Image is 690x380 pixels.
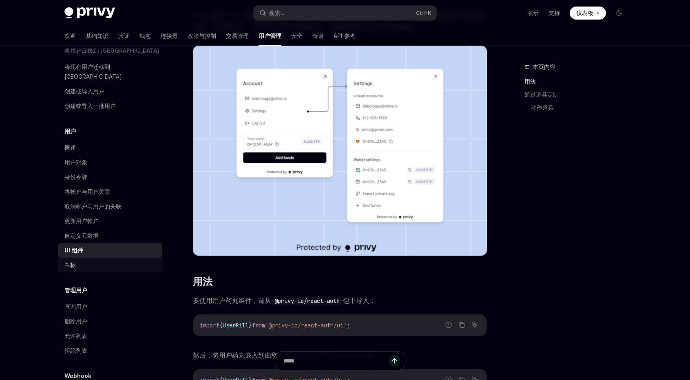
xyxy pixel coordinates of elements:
a: 交易管理 [226,26,249,46]
font: API 参考 [334,32,356,39]
font: 政策与控制 [188,32,216,39]
span: { [219,322,223,329]
span: from [252,322,265,329]
span: } [249,322,252,329]
a: 钱包 [139,26,151,46]
a: 动作道具 [531,101,632,114]
span: ; [347,322,350,329]
a: UI 组件 [58,243,162,258]
button: 报告错误代码 [443,320,454,330]
font: 创建或导入一批用户 [64,102,116,109]
a: 创建或导入用户 [58,84,162,99]
font: 白标 [64,261,76,268]
a: 允许列表 [58,329,162,343]
font: 搜索... [269,9,284,16]
font: Webhook [64,372,91,379]
font: 演示 [527,9,539,16]
a: 将帐户与用户关联 [58,184,162,199]
a: 将现有用户迁移到 [GEOGRAPHIC_DATA] [58,60,162,84]
img: 深色标志 [64,7,115,19]
font: 基础知识 [86,32,108,39]
font: 要使用用户药丸组件，请从 [193,296,271,305]
a: 基础知识 [86,26,108,46]
font: 支持 [548,9,560,16]
a: 政策与控制 [188,26,216,46]
button: 询问人工智能 [469,320,480,330]
font: 用法 [193,276,212,287]
a: 食谱 [312,26,324,46]
font: 用户对象 [64,159,87,166]
font: 交易管理 [226,32,249,39]
code: @privy-io/react-auth [271,296,343,305]
font: 查询用户 [64,303,87,310]
font: Ctrl [416,10,425,16]
font: 仪表板 [576,9,593,16]
span: UserPill [223,322,249,329]
a: 连接器 [161,26,178,46]
a: 查询用户 [58,299,162,314]
font: +K [425,10,431,16]
a: 仪表板 [570,7,606,20]
font: 自定义元数据 [64,232,99,239]
font: 概述 [64,144,76,151]
a: 拒绝列表 [58,343,162,358]
font: 创建或导入用户 [64,88,104,95]
font: 欢迎 [64,32,76,39]
font: 允许列表 [64,332,87,339]
font: 包中导入： [343,296,376,305]
a: 自定义元数据 [58,228,162,243]
font: 本页内容 [533,63,555,70]
font: 取消帐户与用户的关联 [64,203,122,210]
font: 钱包 [139,32,151,39]
font: 食谱 [312,32,324,39]
a: 验证 [118,26,130,46]
font: 连接器 [161,32,178,39]
font: 将帐户与用户关联 [64,188,110,195]
button: 发送消息 [389,355,400,367]
a: 白标 [58,258,162,272]
a: 用户管理 [259,26,281,46]
a: 身份令牌 [58,170,162,184]
a: 概述 [58,140,162,155]
font: UI 组件 [64,247,83,254]
a: 更新用户帐户 [58,214,162,228]
font: 动作道具 [531,104,554,111]
img: 图片/Userpill2.png [193,46,487,256]
font: 身份令牌 [64,173,87,180]
a: 演示 [527,9,539,17]
font: 用户管理 [259,32,281,39]
font: 用户 [64,128,76,135]
a: 通过道具定制 [524,88,632,101]
font: 将现有用户迁移到 [GEOGRAPHIC_DATA] [64,63,122,80]
a: API 参考 [334,26,356,46]
a: 删除用户 [58,314,162,329]
button: 切换暗模式 [613,7,626,20]
font: 更新用户帐户 [64,217,99,224]
span: '@privy-io/react-auth/ui' [265,322,347,329]
a: 创建或导入一批用户 [58,99,162,113]
a: 安全 [291,26,303,46]
button: 复制代码块中的内容 [456,320,467,330]
a: 用户对象 [58,155,162,170]
a: 欢迎 [64,26,76,46]
a: 取消帐户与用户的关联 [58,199,162,214]
font: 删除用户 [64,318,87,325]
span: import [200,322,219,329]
button: 搜索...Ctrl+K [254,6,436,20]
a: 支持 [548,9,560,17]
font: 管理用户 [64,287,87,294]
font: 通过道具定制 [524,91,559,98]
font: 用法 [524,78,536,85]
font: 安全 [291,32,303,39]
font: 拒绝列表 [64,347,87,354]
a: 用法 [524,75,632,88]
font: 验证 [118,32,130,39]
